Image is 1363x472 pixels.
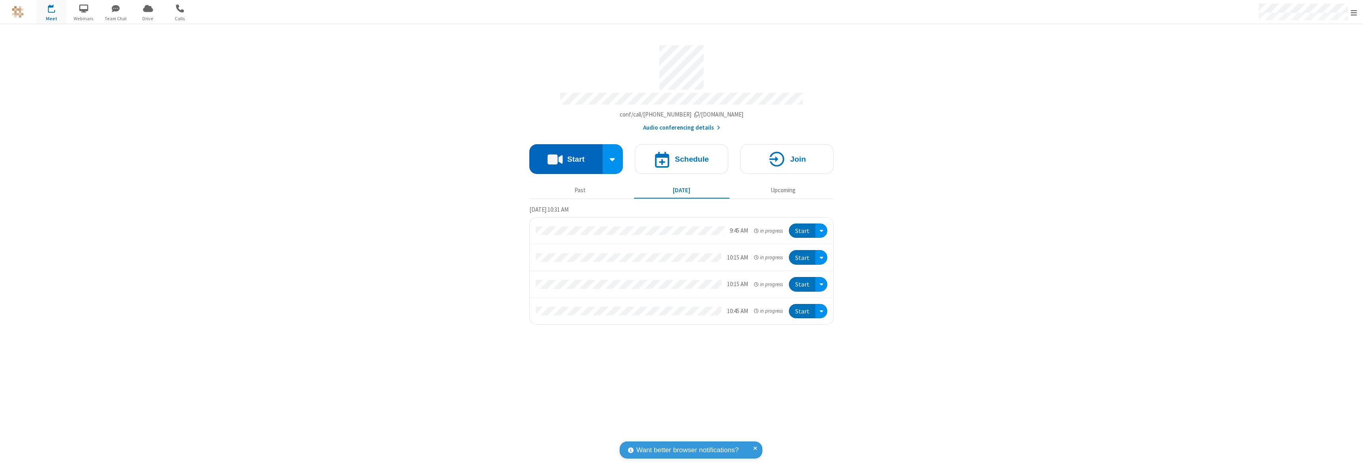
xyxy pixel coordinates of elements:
[567,155,584,163] h4: Start
[754,227,783,235] em: in progress
[730,226,748,235] div: 9:45 AM
[620,111,744,118] span: Copy my meeting room link
[815,277,827,292] div: Open menu
[529,206,569,213] span: [DATE] 10:31 AM
[533,183,628,198] button: Past
[636,445,739,455] span: Want better browser notifications?
[1343,451,1357,466] iframe: Chat
[790,155,806,163] h4: Join
[165,15,195,22] span: Calls
[643,123,720,132] button: Audio conferencing details
[53,4,59,10] div: 4
[529,144,603,174] button: Start
[815,224,827,238] div: Open menu
[101,15,131,22] span: Team Chat
[675,155,709,163] h4: Schedule
[789,304,815,319] button: Start
[12,6,24,18] img: QA Selenium DO NOT DELETE OR CHANGE
[815,250,827,265] div: Open menu
[754,254,783,261] em: in progress
[754,281,783,288] em: in progress
[815,304,827,319] div: Open menu
[740,144,834,174] button: Join
[754,307,783,315] em: in progress
[133,15,163,22] span: Drive
[789,224,815,238] button: Start
[735,183,831,198] button: Upcoming
[634,183,729,198] button: [DATE]
[727,280,748,289] div: 10:15 AM
[727,253,748,262] div: 10:15 AM
[37,15,67,22] span: Meet
[789,250,815,265] button: Start
[603,144,623,174] div: Start conference options
[69,15,99,22] span: Webinars
[727,307,748,316] div: 10:45 AM
[635,144,728,174] button: Schedule
[620,110,744,119] button: Copy my meeting room linkCopy my meeting room link
[529,39,834,132] section: Account details
[529,205,834,325] section: Today's Meetings
[789,277,815,292] button: Start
